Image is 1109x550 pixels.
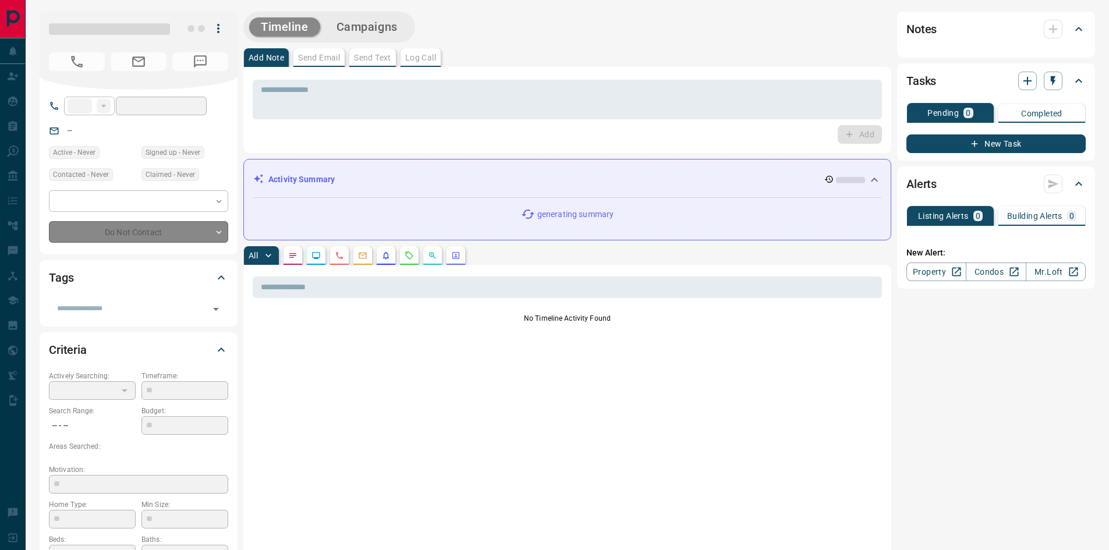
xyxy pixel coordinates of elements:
[49,221,228,243] div: Do Not Contact
[966,262,1026,281] a: Condos
[49,336,228,364] div: Criteria
[1007,212,1062,220] p: Building Alerts
[927,109,959,117] p: Pending
[451,251,460,260] svg: Agent Actions
[1026,262,1086,281] a: Mr.Loft
[249,17,320,37] button: Timeline
[141,406,228,416] p: Budget:
[976,212,980,220] p: 0
[249,54,284,62] p: Add Note
[288,251,297,260] svg: Notes
[49,264,228,292] div: Tags
[53,147,95,158] span: Active - Never
[146,147,200,158] span: Signed up - Never
[311,251,321,260] svg: Lead Browsing Activity
[49,406,136,416] p: Search Range:
[428,251,437,260] svg: Opportunities
[325,17,409,37] button: Campaigns
[49,416,136,435] p: -- - --
[141,499,228,510] p: Min Size:
[49,340,87,359] h2: Criteria
[146,169,195,180] span: Claimed - Never
[49,464,228,475] p: Motivation:
[172,52,228,71] span: No Number
[49,441,228,452] p: Areas Searched:
[906,262,966,281] a: Property
[268,173,335,186] p: Activity Summary
[966,109,970,117] p: 0
[249,251,258,260] p: All
[53,169,109,180] span: Contacted - Never
[49,534,136,545] p: Beds:
[381,251,391,260] svg: Listing Alerts
[906,67,1086,95] div: Tasks
[49,371,136,381] p: Actively Searching:
[253,313,882,324] p: No Timeline Activity Found
[208,301,224,317] button: Open
[49,52,105,71] span: No Number
[111,52,166,71] span: No Email
[49,268,73,287] h2: Tags
[1069,212,1074,220] p: 0
[906,134,1086,153] button: New Task
[405,251,414,260] svg: Requests
[906,72,936,90] h2: Tasks
[358,251,367,260] svg: Emails
[537,208,614,221] p: generating summary
[906,20,937,38] h2: Notes
[141,534,228,545] p: Baths:
[906,170,1086,198] div: Alerts
[253,169,881,190] div: Activity Summary
[1021,109,1062,118] p: Completed
[68,126,72,135] a: --
[906,175,937,193] h2: Alerts
[335,251,344,260] svg: Calls
[906,247,1086,259] p: New Alert:
[49,499,136,510] p: Home Type:
[906,15,1086,43] div: Notes
[141,371,228,381] p: Timeframe:
[918,212,969,220] p: Listing Alerts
